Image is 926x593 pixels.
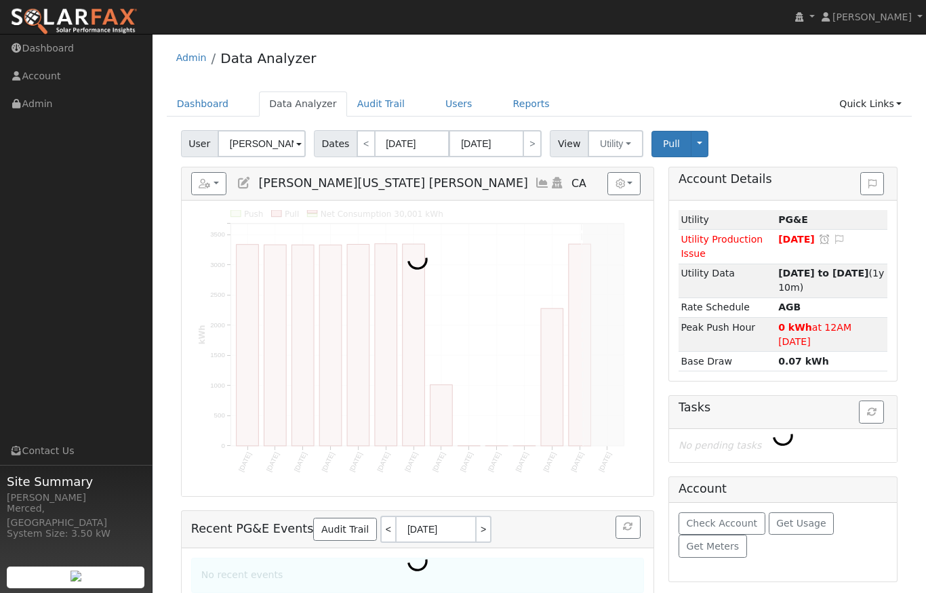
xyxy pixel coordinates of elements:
[679,172,887,186] h5: Account Details
[258,176,528,190] span: [PERSON_NAME][US_STATE] [PERSON_NAME]
[778,234,815,245] span: [DATE]
[176,52,207,63] a: Admin
[778,356,829,367] strong: 0.07 kWh
[313,518,376,541] a: Audit Trail
[357,130,376,157] a: <
[679,482,727,495] h5: Account
[10,7,138,36] img: SolarFax
[7,502,145,530] div: Merced, [GEOGRAPHIC_DATA]
[616,516,641,539] button: Refresh
[71,571,81,581] img: retrieve
[778,302,801,312] strong: C
[778,214,808,225] strong: ID: 17204830, authorized: 08/21/25
[860,172,884,195] button: Issue History
[829,91,912,117] a: Quick Links
[167,91,239,117] a: Dashboard
[503,91,560,117] a: Reports
[550,176,565,190] a: Login As (last Never)
[818,234,830,245] a: Snooze this issue
[859,401,884,424] button: Refresh
[663,138,680,149] span: Pull
[686,518,757,529] span: Check Account
[776,518,826,529] span: Get Usage
[778,268,884,293] span: (1y 10m)
[237,176,251,190] a: Edit User (34972)
[832,12,912,22] span: [PERSON_NAME]
[679,298,776,317] td: Rate Schedule
[833,234,845,244] i: Edit Issue
[535,176,550,190] a: Multi-Series Graph
[778,322,812,333] strong: 0 kWh
[7,527,145,541] div: System Size: 3.50 kW
[778,268,868,279] strong: [DATE] to [DATE]
[679,512,765,535] button: Check Account
[651,131,691,157] button: Pull
[769,512,834,535] button: Get Usage
[571,177,586,190] span: CA
[181,130,218,157] span: User
[588,130,643,157] button: Utility
[776,317,888,351] td: at 12AM [DATE]
[681,234,763,259] span: Utility Production Issue
[220,50,316,66] a: Data Analyzer
[259,91,347,117] a: Data Analyzer
[550,130,588,157] span: View
[435,91,483,117] a: Users
[191,516,644,543] h5: Recent PG&E Events
[7,472,145,491] span: Site Summary
[7,491,145,505] div: [PERSON_NAME]
[679,264,776,298] td: Utility Data
[679,401,887,415] h5: Tasks
[477,516,491,543] a: >
[347,91,415,117] a: Audit Trail
[380,516,395,543] a: <
[314,130,357,157] span: Dates
[679,535,747,558] button: Get Meters
[686,541,739,552] span: Get Meters
[679,210,776,230] td: Utility
[679,317,776,351] td: Peak Push Hour
[523,130,542,157] a: >
[218,130,306,157] input: Select a User
[679,352,776,371] td: Base Draw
